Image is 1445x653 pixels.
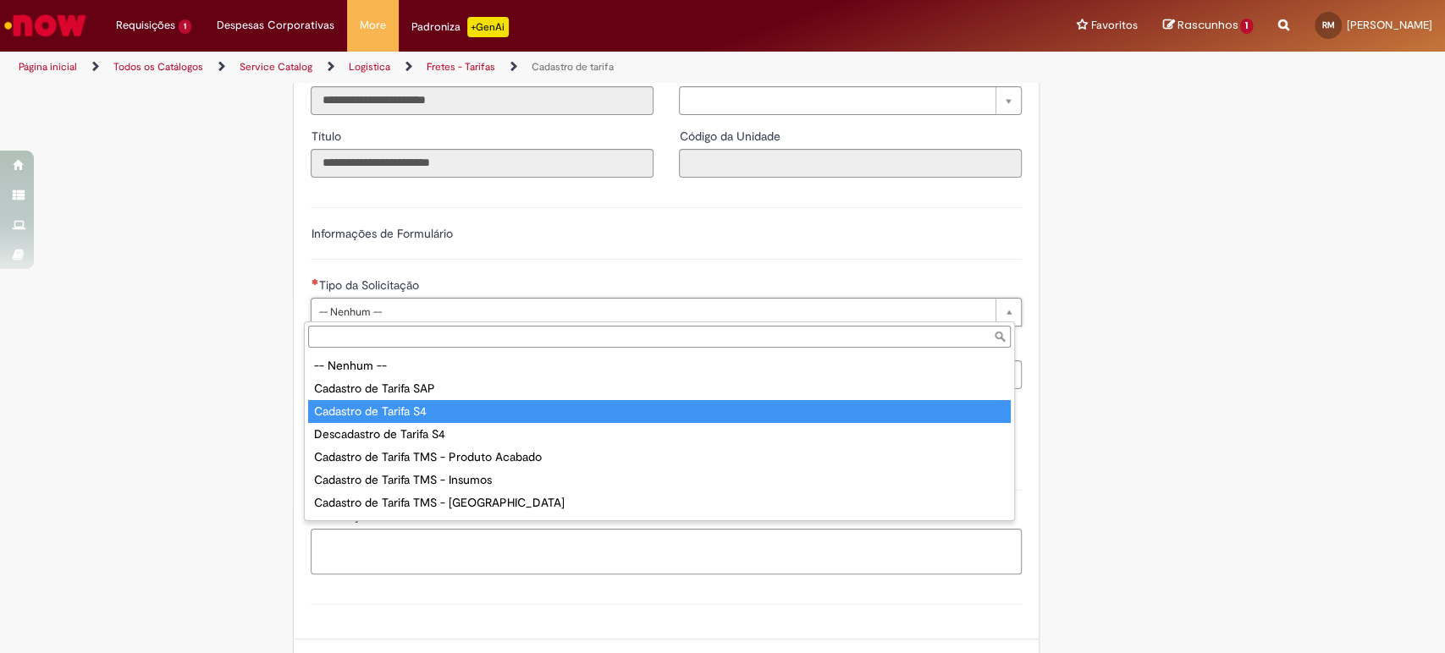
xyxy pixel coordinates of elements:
div: Cadastro de Tarifa TMS - Produto Acabado [308,446,1011,469]
div: Cadastro de Tarifa S4 [308,400,1011,423]
ul: Tipo da Solicitação [305,351,1014,520]
div: -- Nenhum -- [308,354,1011,377]
div: Cadastro de Tarifa TMS - [GEOGRAPHIC_DATA] [308,491,1011,514]
div: Cadastro de Tarifa SAP [308,377,1011,400]
div: Cadastro de Tarifa TMS - Insumos [308,469,1011,491]
div: Descadastro de Tarifa TMS [308,514,1011,537]
div: Descadastro de Tarifa S4 [308,423,1011,446]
